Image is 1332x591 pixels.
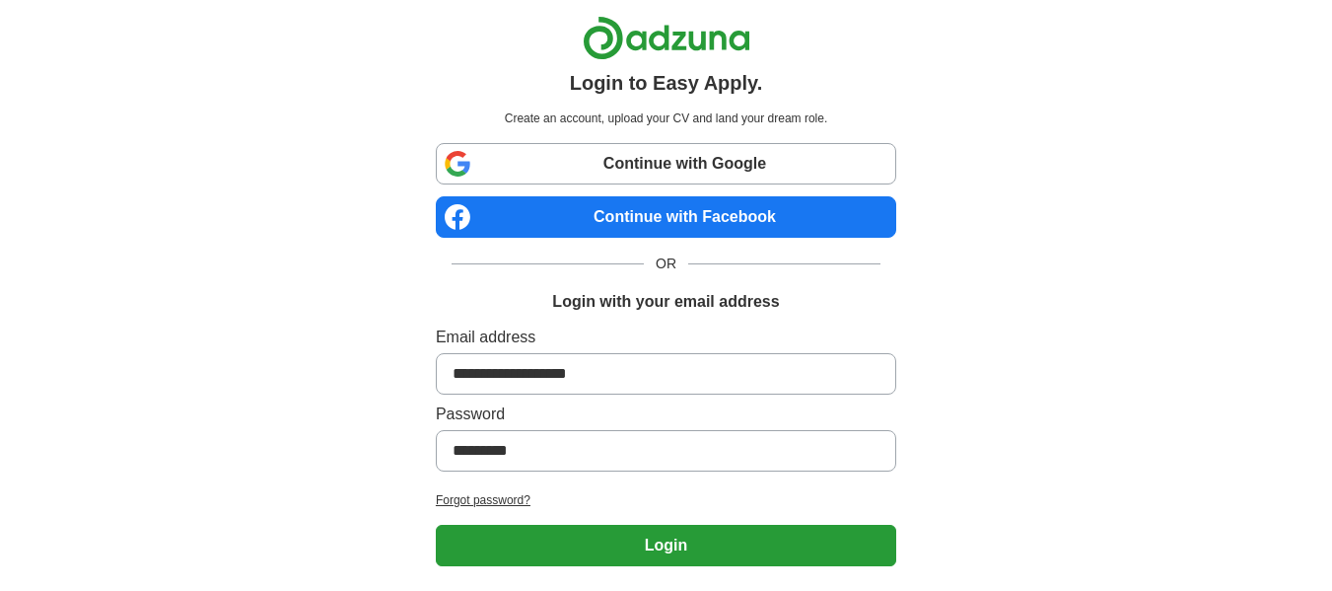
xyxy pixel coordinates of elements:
[440,110,892,127] p: Create an account, upload your CV and land your dream role.
[436,491,896,509] a: Forgot password?
[644,254,688,274] span: OR
[583,16,750,60] img: Adzuna logo
[436,326,896,349] label: Email address
[436,143,896,185] a: Continue with Google
[436,525,896,566] button: Login
[436,196,896,238] a: Continue with Facebook
[552,290,779,314] h1: Login with your email address
[570,68,763,98] h1: Login to Easy Apply.
[436,403,896,426] label: Password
